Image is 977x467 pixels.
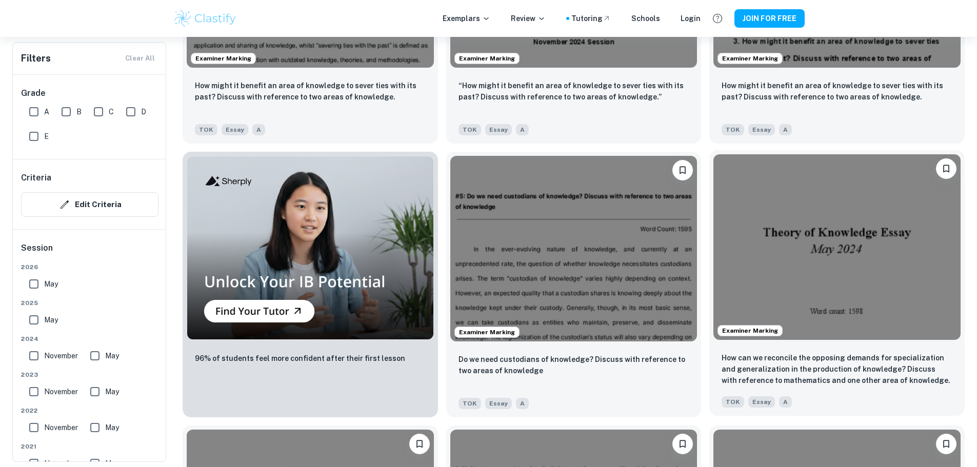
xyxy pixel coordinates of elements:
span: 2024 [21,334,158,343]
span: TOK [458,398,481,409]
button: Please log in to bookmark exemplars [936,158,956,179]
button: Please log in to bookmark exemplars [672,434,693,454]
button: JOIN FOR FREE [734,9,805,28]
span: Essay [222,124,248,135]
h6: Session [21,242,158,262]
span: Essay [485,124,512,135]
span: 2023 [21,370,158,379]
h6: Filters [21,51,51,66]
p: How might it benefit an area of knowledge to sever ties with its past? Discuss with reference to ... [722,80,952,103]
span: November [44,350,78,361]
img: Thumbnail [187,156,434,339]
img: TOK Essay example thumbnail: How can we reconcile the opposing demand [713,154,961,339]
span: May [105,422,119,433]
span: Essay [748,396,775,408]
span: A [516,124,529,135]
a: Login [681,13,701,24]
img: TOK Essay example thumbnail: Do we need custodians of knowledge? Disc [450,156,697,341]
span: Examiner Marking [718,54,782,63]
span: Examiner Marking [718,326,782,335]
button: Please log in to bookmark exemplars [936,434,956,454]
h6: Grade [21,87,158,99]
span: May [105,386,119,397]
a: Examiner MarkingPlease log in to bookmark exemplarsDo we need custodians of knowledge? Discuss wi... [446,152,702,417]
span: TOK [458,124,481,135]
button: Please log in to bookmark exemplars [672,160,693,180]
span: TOK [722,124,744,135]
span: Essay [748,124,775,135]
span: Essay [485,398,512,409]
span: A [44,106,49,117]
a: Tutoring [571,13,611,24]
span: 2021 [21,442,158,451]
p: How might it benefit an area of knowledge to sever ties with its past? Discuss with reference to ... [195,80,426,103]
span: TOK [722,396,744,408]
span: D [141,106,146,117]
span: November [44,386,78,397]
p: Exemplars [443,13,490,24]
span: B [76,106,82,117]
span: E [44,131,49,142]
span: Examiner Marking [455,328,519,337]
a: Examiner MarkingPlease log in to bookmark exemplarsHow can we reconcile the opposing demands for ... [709,152,965,417]
img: Clastify logo [173,8,238,29]
span: May [44,314,58,326]
p: 96% of students feel more confident after their first lesson [195,353,405,364]
button: Help and Feedback [709,10,726,27]
p: Do we need custodians of knowledge? Discuss with reference to two areas of knowledge [458,354,689,376]
button: Edit Criteria [21,192,158,217]
span: A [516,398,529,409]
span: A [779,396,792,408]
span: Examiner Marking [455,54,519,63]
span: 2025 [21,298,158,308]
p: Review [511,13,546,24]
button: Please log in to bookmark exemplars [409,434,430,454]
a: Schools [631,13,660,24]
span: TOK [195,124,217,135]
span: 2026 [21,262,158,272]
span: A [779,124,792,135]
p: “How might it benefit an area of knowledge to sever ties with its past? Discuss with reference to... [458,80,689,103]
span: May [44,278,58,290]
p: How can we reconcile the opposing demands for specialization and generalization in the production... [722,352,952,386]
h6: Criteria [21,172,51,184]
span: Examiner Marking [191,54,255,63]
a: Thumbnail96% of students feel more confident after their first lesson [183,152,438,417]
span: 2022 [21,406,158,415]
span: May [105,350,119,361]
span: November [44,422,78,433]
span: A [252,124,265,135]
span: C [109,106,114,117]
